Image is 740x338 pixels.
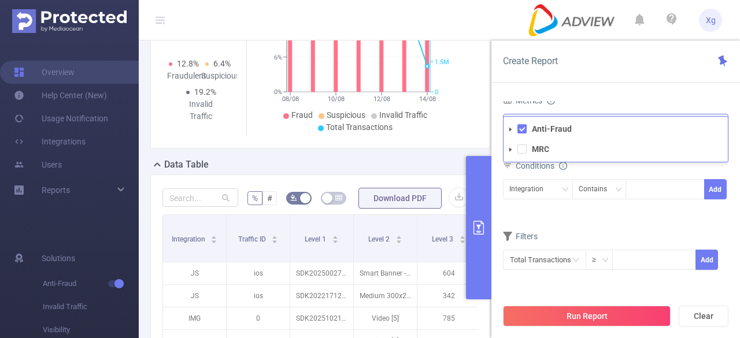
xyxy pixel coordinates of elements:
[532,144,549,154] strong: MRC
[417,307,480,329] p: 785
[459,234,466,241] div: Sort
[227,307,290,329] p: 0
[211,239,217,242] i: icon: caret-down
[419,95,435,103] tspan: 14/08
[602,257,609,265] i: icon: down
[290,307,353,329] p: SDK20251021100302ytwiya4hooryady
[201,70,235,82] div: Suspicious
[14,107,108,130] a: Usage Notification
[172,235,207,243] span: Integration
[379,110,427,120] span: Invalid Traffic
[42,179,70,202] a: Reports
[503,232,538,241] span: Filters
[435,58,449,66] tspan: 1.5M
[516,161,567,170] span: Conditions
[272,234,278,237] i: icon: caret-up
[459,234,465,237] i: icon: caret-up
[508,147,513,153] i: icon: caret-down
[274,54,282,61] tspan: 6%
[503,306,671,326] button: Run Report
[435,88,438,96] tspan: 0
[332,234,338,237] i: icon: caret-up
[290,262,353,284] p: SDK20250027120226cxxdb7eglzgd08b
[354,307,417,329] p: Video [5]
[332,239,338,242] i: icon: caret-down
[271,234,278,241] div: Sort
[184,98,218,122] div: Invalid Traffic
[695,250,718,270] button: Add
[43,272,139,295] span: Anti-Fraud
[272,239,278,242] i: icon: caret-down
[177,59,199,68] span: 12.8%
[305,235,328,243] span: Level 1
[395,234,402,241] div: Sort
[562,186,569,194] i: icon: down
[459,239,465,242] i: icon: caret-down
[167,70,201,82] div: Fraudulent
[213,59,231,68] span: 6.4%
[417,285,480,307] p: 342
[210,234,217,241] div: Sort
[14,84,107,107] a: Help Center (New)
[679,306,728,326] button: Clear
[290,285,353,307] p: SDK20221712050410xhhnonnqqwbv3yi
[274,88,282,96] tspan: 0%
[42,185,70,195] span: Reports
[163,307,226,329] p: IMG
[164,158,209,172] h2: Data Table
[332,234,339,241] div: Sort
[579,180,615,199] div: Contains
[559,162,567,170] i: icon: info-circle
[503,55,558,66] span: Create Report
[532,124,572,133] strong: Anti-Fraud
[368,235,391,243] span: Level 2
[327,110,365,120] span: Suspicious
[432,235,455,243] span: Level 3
[252,194,258,203] span: %
[227,285,290,307] p: ios
[290,194,297,201] i: icon: bg-colors
[706,9,716,32] span: Xg
[592,250,604,269] div: ≥
[509,180,552,199] div: Integration
[42,247,75,270] span: Solutions
[12,9,127,33] img: Protected Media
[373,95,390,103] tspan: 12/08
[508,127,513,132] i: icon: caret-down
[354,262,417,284] p: Smart Banner - 320x50 [0]
[417,262,480,284] p: 604
[327,95,344,103] tspan: 10/08
[704,179,727,199] button: Add
[163,285,226,307] p: JS
[291,110,313,120] span: Fraud
[14,153,62,176] a: Users
[238,235,268,243] span: Traffic ID
[326,122,393,132] span: Total Transactions
[358,188,442,209] button: Download PDF
[43,295,139,318] span: Invalid Traffic
[211,234,217,237] i: icon: caret-up
[14,61,75,84] a: Overview
[282,95,298,103] tspan: 08/08
[395,234,402,237] i: icon: caret-up
[163,262,226,284] p: JS
[162,188,238,207] input: Search...
[395,239,402,242] i: icon: caret-down
[227,262,290,284] p: ios
[267,194,272,203] span: #
[615,186,622,194] i: icon: down
[335,194,342,201] i: icon: table
[14,130,86,153] a: Integrations
[194,87,216,96] span: 19.2%
[354,285,417,307] p: Medium 300x250 [11]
